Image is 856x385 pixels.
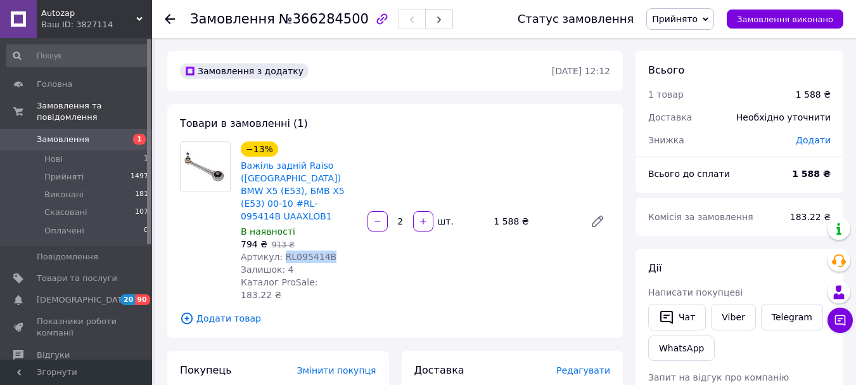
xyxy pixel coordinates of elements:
[648,169,730,179] span: Всього до сплати
[44,189,84,200] span: Виконані
[120,294,135,305] span: 20
[241,264,294,275] span: Залишок: 4
[585,209,610,234] a: Редагувати
[241,277,317,300] span: Каталог ProSale: 183.22 ₴
[37,294,131,306] span: [DEMOGRAPHIC_DATA]
[435,215,455,228] div: шт.
[181,150,230,184] img: Важіль задній Raiso (Швеція) BMW X5 (E53), БМВ Х5 (Е53) 00-10 #RL-095414B UAAXLOB1
[414,364,464,376] span: Доставка
[37,273,117,284] span: Товари та послуги
[131,171,148,183] span: 1497
[44,171,84,183] span: Прийняті
[648,372,789,382] span: Запит на відгук про компанію
[827,308,853,333] button: Чат з покупцем
[41,19,152,30] div: Ваш ID: 3827114
[180,117,308,129] span: Товари в замовленні (1)
[37,134,89,145] span: Замовлення
[648,212,753,222] span: Комісія за замовлення
[729,103,838,131] div: Необхідно уточнити
[648,336,715,361] a: WhatsApp
[790,212,831,222] span: 183.22 ₴
[648,89,684,100] span: 1 товар
[272,240,295,249] span: 913 ₴
[37,251,98,263] span: Повідомлення
[37,316,117,339] span: Показники роботи компанії
[648,262,661,274] span: Дії
[190,11,275,27] span: Замовлення
[144,153,148,165] span: 1
[241,226,295,237] span: В наявності
[44,207,87,218] span: Скасовані
[180,63,309,79] div: Замовлення з додатку
[556,365,610,375] span: Редагувати
[133,134,146,145] span: 1
[648,304,706,330] button: Чат
[648,112,692,122] span: Доставка
[180,364,232,376] span: Покупець
[144,225,148,237] span: 0
[711,304,755,330] a: Viber
[241,252,336,262] span: Артикул: RL095414B
[648,287,743,297] span: Написати покупцеві
[44,153,63,165] span: Нові
[727,10,843,29] button: Замовлення виконано
[135,207,148,218] span: 107
[648,64,684,76] span: Всього
[552,66,610,76] time: [DATE] 12:12
[241,160,345,221] a: Важіль задній Raiso ([GEOGRAPHIC_DATA]) BMW X5 (E53), БМВ Х5 (Е53) 00-10 #RL-095414B UAAXLOB1
[37,100,152,123] span: Замовлення та повідомлення
[241,239,267,249] span: 794 ₴
[6,44,150,67] input: Пошук
[792,169,831,179] b: 1 588 ₴
[44,225,84,237] span: Оплачені
[761,304,823,330] a: Telegram
[135,189,148,200] span: 181
[279,11,369,27] span: №366284500
[518,13,634,25] div: Статус замовлення
[648,135,684,145] span: Знижка
[165,13,175,25] div: Повернутися назад
[135,294,150,305] span: 90
[652,14,698,24] span: Прийнято
[37,349,70,361] span: Відгуки
[241,141,278,157] div: −13%
[297,365,376,375] span: Змінити покупця
[489,212,580,230] div: 1 588 ₴
[37,79,72,90] span: Головна
[796,135,831,145] span: Додати
[737,15,833,24] span: Замовлення виконано
[180,311,610,325] span: Додати товар
[41,8,136,19] span: Autozap
[796,88,831,101] div: 1 588 ₴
